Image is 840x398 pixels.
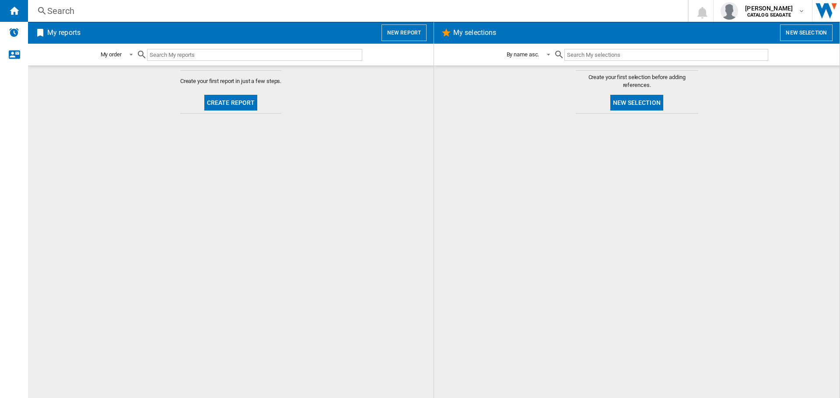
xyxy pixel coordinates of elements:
b: CATALOG SEAGATE [747,12,791,18]
h2: My reports [45,24,82,41]
button: New selection [610,95,663,111]
span: Create your first selection before adding references. [576,73,698,89]
div: My order [101,51,122,58]
div: By name asc. [507,51,539,58]
span: [PERSON_NAME] [745,4,793,13]
button: New selection [780,24,833,41]
input: Search My selections [564,49,768,61]
input: Search My reports [147,49,362,61]
h2: My selections [451,24,498,41]
img: profile.jpg [721,2,738,20]
img: alerts-logo.svg [9,27,19,38]
button: New report [381,24,427,41]
button: Create report [204,95,258,111]
div: Search [47,5,665,17]
span: Create your first report in just a few steps. [180,77,282,85]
